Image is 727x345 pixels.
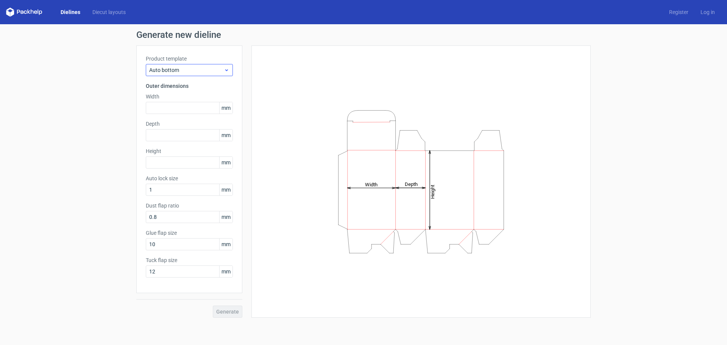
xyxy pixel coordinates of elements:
span: mm [219,239,232,250]
label: Glue flap size [146,229,233,237]
span: mm [219,266,232,277]
span: mm [219,184,232,195]
span: mm [219,102,232,114]
label: Height [146,147,233,155]
a: Register [663,8,694,16]
h3: Outer dimensions [146,82,233,90]
tspan: Height [430,184,435,198]
a: Diecut layouts [86,8,132,16]
label: Tuck flap size [146,256,233,264]
tspan: Depth [405,181,418,187]
span: Auto bottom [149,66,224,74]
label: Auto lock size [146,175,233,182]
a: Log in [694,8,721,16]
h1: Generate new dieline [136,30,591,39]
label: Product template [146,55,233,62]
a: Dielines [55,8,86,16]
tspan: Width [365,181,378,187]
span: mm [219,130,232,141]
span: mm [219,157,232,168]
label: Width [146,93,233,100]
span: mm [219,211,232,223]
label: Dust flap ratio [146,202,233,209]
label: Depth [146,120,233,128]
